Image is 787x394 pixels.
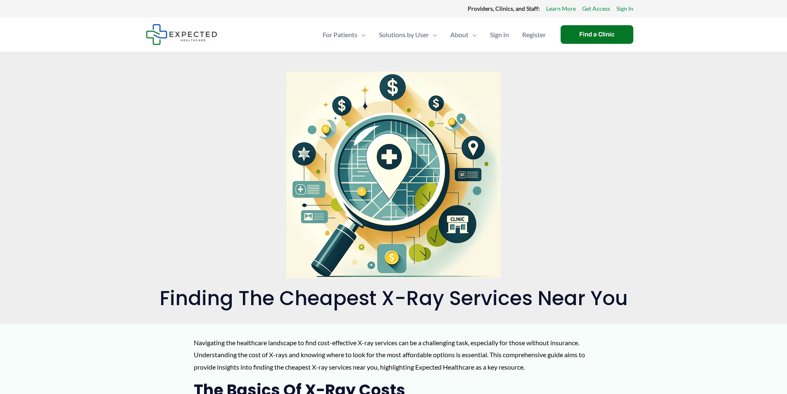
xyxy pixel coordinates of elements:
[468,5,540,12] strong: Providers, Clinics, and Staff:
[468,20,477,49] span: Menu Toggle
[146,24,217,45] img: Expected Healthcare Logo - side, dark font, small
[561,25,633,44] a: Find a Clinic
[379,20,429,49] span: Solutions by User
[444,20,483,49] a: AboutMenu Toggle
[582,3,610,14] a: Get Access
[616,3,633,14] a: Sign In
[316,20,372,49] a: For PatientsMenu Toggle
[546,3,576,14] a: Learn More
[522,20,546,49] span: Register
[146,287,642,310] h1: Finding the Cheapest X-Ray Services Near You
[516,20,552,49] a: Register
[450,20,468,49] span: About
[357,20,366,49] span: Menu Toggle
[429,20,437,49] span: Menu Toggle
[316,20,552,49] nav: Primary Site Navigation
[490,20,509,49] span: Sign In
[323,20,357,49] span: For Patients
[286,72,501,278] img: A magnifying glass over a stylized map marked with cost-effective icons, all set against a light ...
[483,20,516,49] a: Sign In
[372,20,444,49] a: Solutions by UserMenu Toggle
[194,337,593,373] p: Navigating the healthcare landscape to find cost-effective X-ray services can be a challenging ta...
